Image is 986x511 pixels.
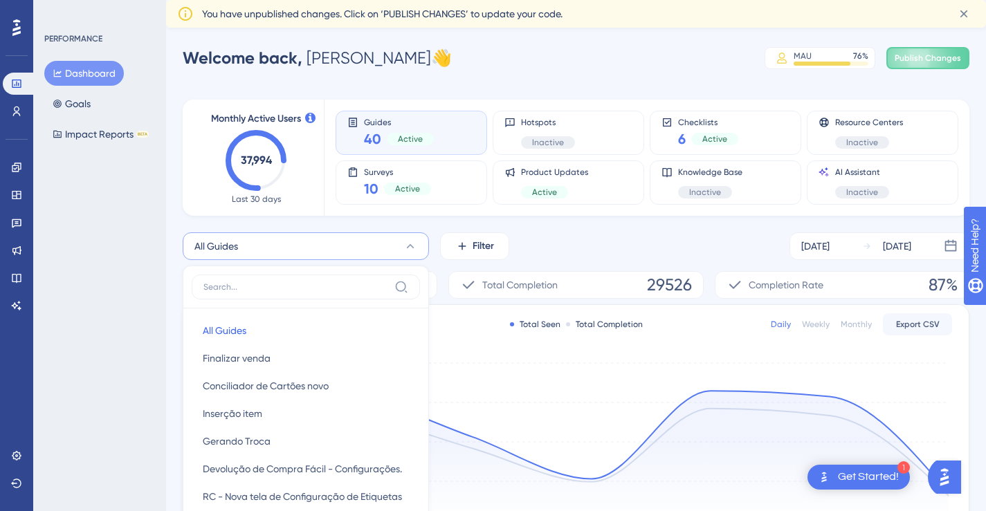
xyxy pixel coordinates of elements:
div: 1 [897,461,910,474]
span: Hotspots [521,117,575,128]
div: [DATE] [883,238,911,254]
span: Monthly Active Users [211,111,301,127]
span: Gerando Troca [203,433,271,449]
span: Welcome back, [183,48,302,68]
span: 40 [364,129,381,149]
button: Gerando Troca [192,427,420,455]
span: 87% [929,274,958,296]
div: Daily [771,319,791,330]
input: Search... [203,281,389,292]
span: Active [398,133,423,145]
span: Active [702,133,727,145]
button: Devolução de Compra Fácil - Configurações. [192,455,420,483]
text: 37,994 [241,154,273,167]
span: All Guides [194,238,238,254]
span: Completion Rate [749,277,823,293]
div: PERFORMANCE [44,33,102,44]
div: 76 % [853,50,868,62]
span: Inactive [532,137,564,148]
div: [DATE] [801,238,830,254]
button: Impact ReportsBETA [44,122,157,147]
div: Get Started! [838,470,899,485]
span: Active [532,187,557,198]
span: Knowledge Base [678,167,742,178]
button: Dashboard [44,61,124,86]
span: Checklists [678,117,738,127]
span: You have unpublished changes. Click on ‘PUBLISH CHANGES’ to update your code. [202,6,563,22]
span: Guides [364,117,434,127]
span: Inactive [689,187,721,198]
button: RC - Nova tela de Configuração de Etiquetas [192,483,420,510]
span: Resource Centers [835,117,903,128]
div: BETA [136,131,149,138]
div: Weekly [802,319,830,330]
button: Export CSV [883,313,952,335]
span: Export CSV [896,319,940,330]
button: All Guides [192,317,420,344]
span: Filter [473,238,494,254]
span: Inactive [846,187,878,198]
button: Filter [440,232,509,260]
span: Finalizar venda [203,350,271,366]
div: Total Seen [510,319,560,330]
img: launcher-image-alternative-text [816,469,832,485]
button: Inserção item [192,400,420,427]
span: Total Completion [482,277,558,293]
div: MAU [794,50,812,62]
span: All Guides [203,322,246,339]
span: Inserção item [203,405,262,422]
div: Open Get Started! checklist, remaining modules: 1 [807,465,910,490]
span: RC - Nova tela de Configuração de Etiquetas [203,488,402,505]
button: Publish Changes [886,47,969,69]
span: 10 [364,179,378,198]
span: Publish Changes [895,53,961,64]
button: All Guides [183,232,429,260]
iframe: UserGuiding AI Assistant Launcher [928,456,969,498]
div: [PERSON_NAME] 👋 [183,47,452,69]
span: 6 [678,129,686,149]
button: Finalizar venda [192,344,420,372]
span: Last 30 days [232,194,281,205]
span: 29526 [647,274,692,296]
span: AI Assistant [835,167,889,178]
span: Need Help? [33,3,86,20]
span: Active [395,183,420,194]
div: Total Completion [566,319,643,330]
span: Surveys [364,167,431,176]
span: Inactive [846,137,878,148]
button: Conciliador de Cartões novo [192,372,420,400]
span: Devolução de Compra Fácil - Configurações. [203,461,402,477]
span: Product Updates [521,167,588,178]
button: Goals [44,91,99,116]
div: Monthly [841,319,872,330]
span: Conciliador de Cartões novo [203,378,329,394]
